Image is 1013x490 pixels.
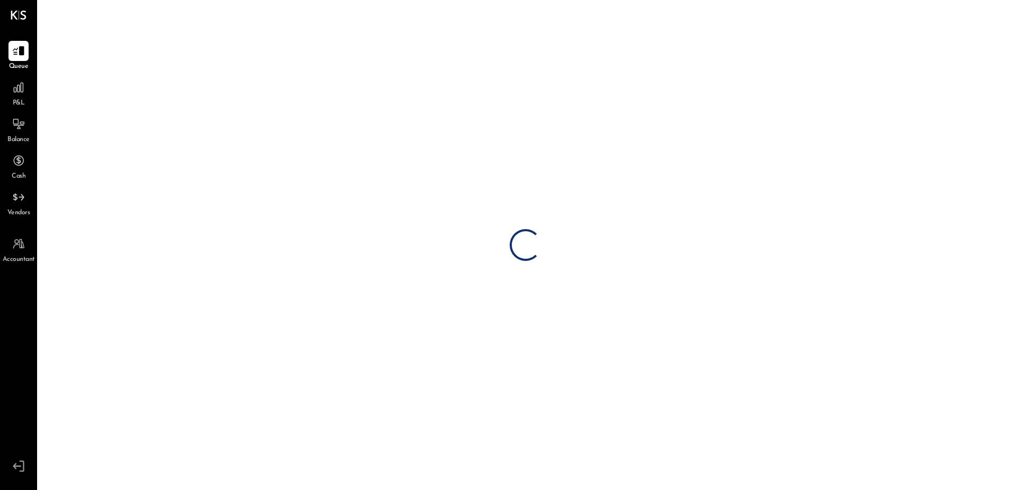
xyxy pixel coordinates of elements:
a: Cash [1,151,37,181]
span: P&L [13,99,25,108]
a: P&L [1,77,37,108]
a: Accountant [1,234,37,265]
a: Queue [1,41,37,72]
span: Accountant [3,255,35,265]
span: Queue [9,62,29,72]
a: Balance [1,114,37,145]
span: Vendors [7,208,30,218]
a: Vendors [1,187,37,218]
span: Cash [12,172,25,181]
span: Balance [7,135,30,145]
